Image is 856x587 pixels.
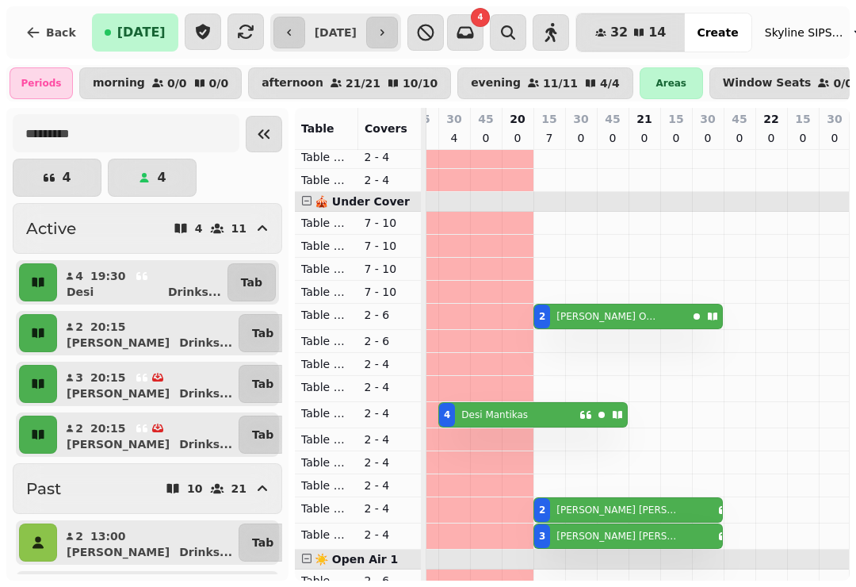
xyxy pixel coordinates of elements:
p: Drinks ... [179,544,232,560]
div: 2 [539,504,545,516]
p: Table 204 [301,284,352,300]
p: 2 - 4 [365,405,415,421]
button: Tab [239,524,287,562]
span: Skyline SIPS SJQ [765,25,844,40]
p: 30 [573,111,588,127]
p: 2 - 4 [365,501,415,516]
p: 20:15 [90,420,126,436]
button: 220:15[PERSON_NAME]Drinks... [60,416,235,454]
p: Drinks ... [179,386,232,401]
p: 4 / 4 [600,78,620,89]
p: 11 / 11 [543,78,578,89]
p: afternoon [262,77,323,90]
p: 2 - 4 [365,149,415,165]
p: 15 [541,111,556,127]
p: 15 [668,111,683,127]
p: Tab [252,376,273,392]
p: 4 [195,223,203,234]
button: Tab [239,314,287,352]
p: Desi [67,284,94,300]
span: 14 [648,26,666,39]
p: Table 201 [301,215,352,231]
p: Table 203 [301,261,352,277]
p: 2 - 4 [365,379,415,395]
p: [PERSON_NAME] [67,386,170,401]
p: 15 [795,111,810,127]
p: 4 [448,130,460,146]
p: Tab [252,325,273,341]
p: 7 - 10 [365,261,415,277]
button: 3214 [576,13,686,52]
p: 10 / 10 [403,78,438,89]
button: Tab [239,416,287,454]
p: [PERSON_NAME] Ogg [556,310,657,323]
p: 0 [575,130,587,146]
p: 10 [187,483,202,494]
p: 3 [75,370,84,386]
p: 0 [606,130,619,146]
p: 21 / 21 [346,78,380,89]
span: 🎪 Under Cover [315,195,410,208]
p: 4 [62,171,71,184]
p: [PERSON_NAME] [PERSON_NAME] [556,530,678,543]
span: [DATE] [117,26,166,39]
p: Drinks ... [168,284,221,300]
p: 21 [636,111,652,127]
p: 0 / 0 [209,78,229,89]
span: Back [46,27,76,38]
p: 0 [797,130,809,146]
p: 0 [765,130,778,146]
span: 32 [610,26,628,39]
p: Table 202 [301,238,352,254]
button: afternoon21/2110/10 [248,67,451,99]
div: 3 [539,530,545,543]
p: 20 [510,111,525,127]
p: 30 [446,111,461,127]
p: 2 - 4 [365,455,415,470]
p: 22 [763,111,778,127]
p: 4 [157,171,166,184]
p: 45 [605,111,620,127]
p: 7 - 10 [365,215,415,231]
p: 0 [701,130,714,146]
button: 4 [108,159,197,197]
span: 4 [477,13,483,21]
p: Table 212 [301,478,352,493]
p: Tab [252,427,273,443]
p: 0 [480,130,492,146]
span: Covers [365,122,407,135]
button: Create [684,13,751,52]
button: Back [13,13,89,52]
p: [PERSON_NAME] [PERSON_NAME] [556,504,678,516]
p: 7 [543,130,556,146]
button: morning0/00/0 [79,67,242,99]
p: 0 [638,130,651,146]
button: Active411 [13,203,282,254]
button: 320:15[PERSON_NAME]Drinks... [60,365,235,403]
p: Table 205 [301,307,352,323]
p: [PERSON_NAME] [67,544,170,560]
span: Table [301,122,334,135]
p: [PERSON_NAME] [67,335,170,351]
h2: Active [26,217,76,240]
p: 2 - 4 [365,172,415,188]
p: 19:30 [90,268,126,284]
div: Periods [10,67,73,99]
p: 45 [478,111,493,127]
p: 0 [670,130,682,146]
p: 7 - 10 [365,238,415,254]
button: [DATE] [92,13,178,52]
p: 45 [732,111,747,127]
button: 419:30DesiDrinks... [60,263,224,301]
p: 7 - 10 [365,284,415,300]
button: Tab [227,263,276,301]
p: 0 / 0 [167,78,187,89]
p: 2 - 4 [365,432,415,447]
h2: Past [26,478,61,500]
p: Table 208 [301,379,352,395]
p: Table 115 [301,149,352,165]
p: 2 - 6 [365,307,415,323]
p: 11 [231,223,246,234]
div: Areas [640,67,703,99]
p: Table 116 [301,172,352,188]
